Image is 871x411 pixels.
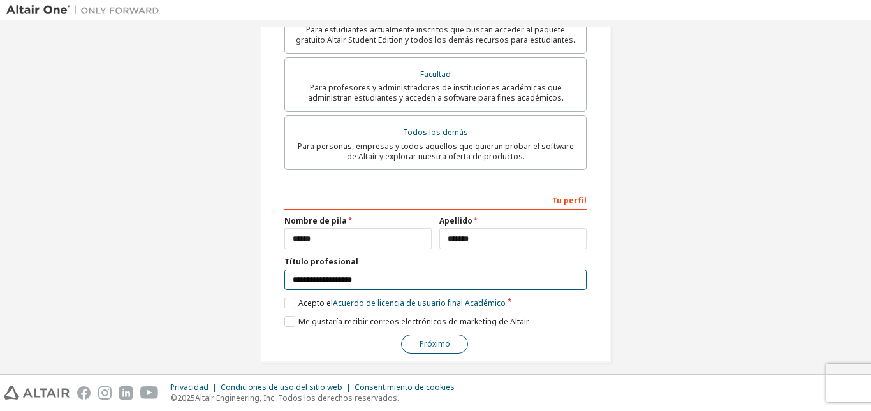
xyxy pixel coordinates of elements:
[308,82,564,103] font: Para profesores y administradores de instituciones académicas que administran estudiantes y acced...
[284,215,347,226] font: Nombre de pila
[6,4,166,17] img: Altair Uno
[221,382,342,393] font: Condiciones de uso del sitio web
[403,127,468,138] font: Todos los demás
[140,386,159,400] img: youtube.svg
[465,298,506,308] font: Académico
[77,386,91,400] img: facebook.svg
[4,386,70,400] img: altair_logo.svg
[298,316,529,327] font: Me gustaría recibir correos electrónicos de marketing de Altair
[170,382,209,393] font: Privacidad
[420,69,451,80] font: Facultad
[333,298,463,308] font: Acuerdo de licencia de usuario final
[284,256,358,267] font: Título profesional
[401,335,468,354] button: Próximo
[170,393,177,403] font: ©
[439,215,472,226] font: Apellido
[552,195,587,206] font: Tu perfil
[296,24,575,45] font: Para estudiantes actualmente inscritos que buscan acceder al paquete gratuito Altair Student Edit...
[298,298,333,308] font: Acepto el
[298,141,574,162] font: Para personas, empresas y todos aquellos que quieran probar el software de Altair y explorar nues...
[355,382,455,393] font: Consentimiento de cookies
[98,386,112,400] img: instagram.svg
[177,393,195,403] font: 2025
[420,338,450,349] font: Próximo
[195,393,399,403] font: Altair Engineering, Inc. Todos los derechos reservados.
[119,386,133,400] img: linkedin.svg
